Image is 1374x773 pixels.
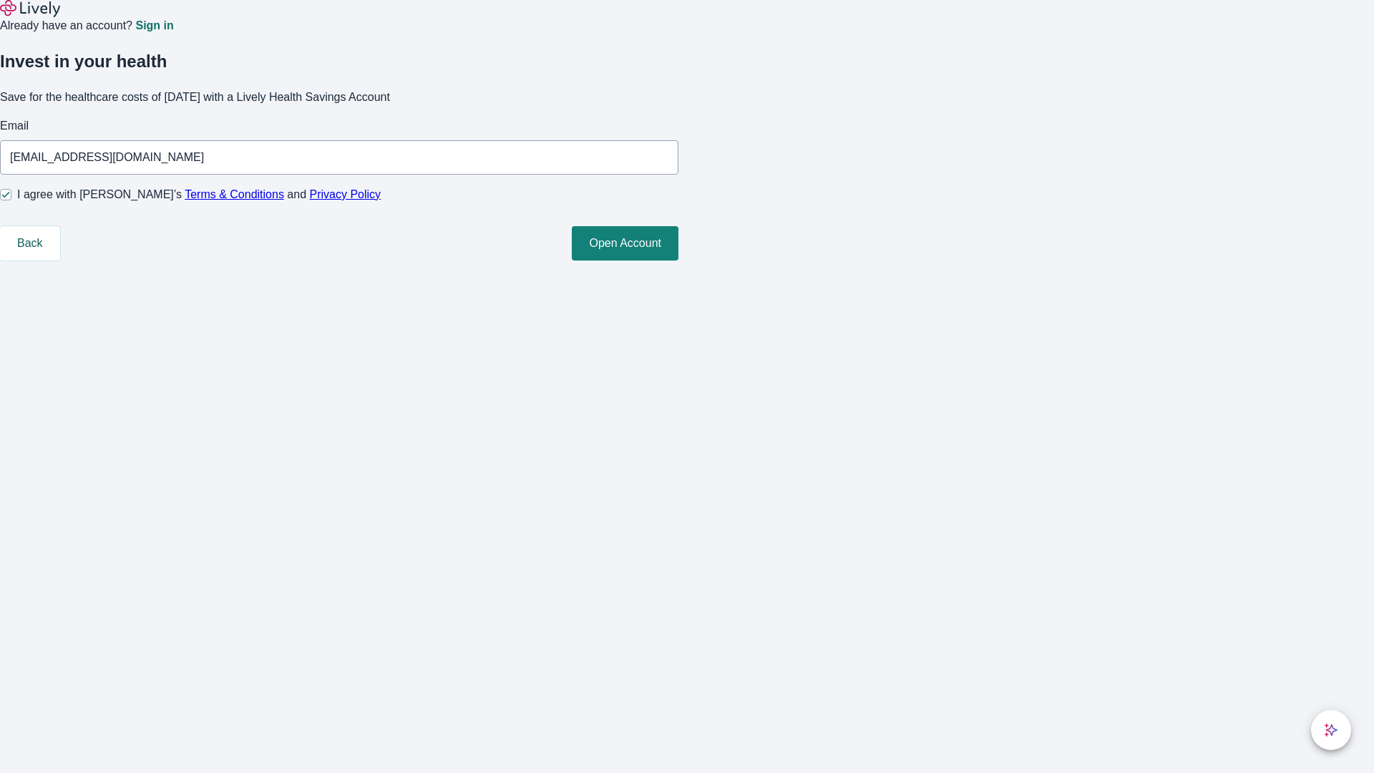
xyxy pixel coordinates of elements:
span: I agree with [PERSON_NAME]’s and [17,186,381,203]
a: Privacy Policy [310,188,381,200]
a: Terms & Conditions [185,188,284,200]
svg: Lively AI Assistant [1324,723,1338,737]
button: chat [1311,710,1351,750]
a: Sign in [135,20,173,31]
button: Open Account [572,226,678,261]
